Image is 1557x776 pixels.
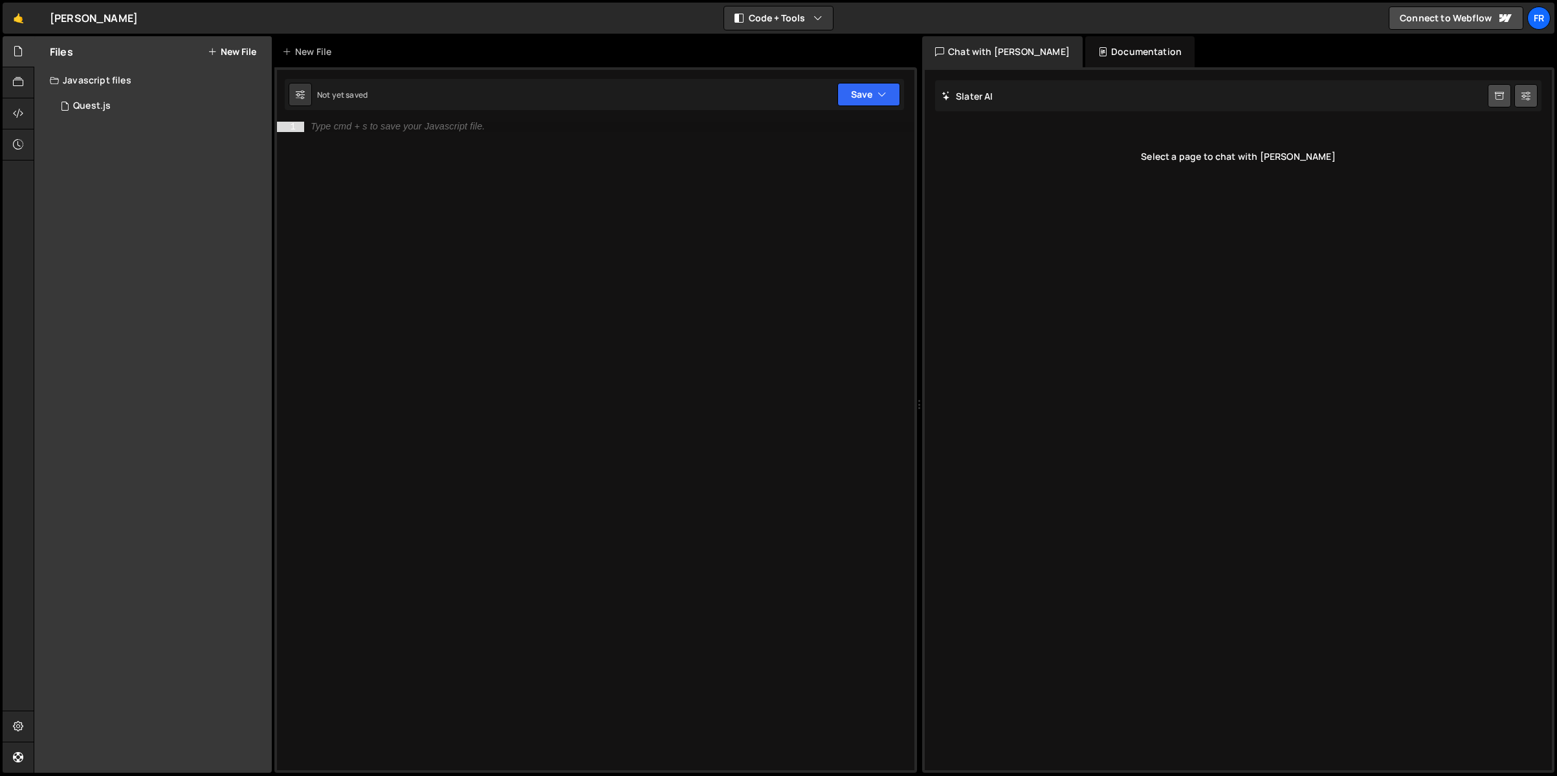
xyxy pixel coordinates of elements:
h2: Slater AI [942,90,993,102]
div: Documentation [1085,36,1195,67]
div: [PERSON_NAME] [50,10,138,26]
div: Type cmd + s to save your Javascript file. [311,122,485,131]
div: Quest.js [73,100,111,112]
div: Javascript files [34,67,272,93]
a: 🤙 [3,3,34,34]
button: Save [837,83,900,106]
button: Code + Tools [724,6,833,30]
div: Not yet saved [317,89,368,100]
div: 16658/45415.js [50,93,272,119]
div: Select a page to chat with [PERSON_NAME] [935,131,1541,183]
div: 1 [277,122,304,132]
button: New File [208,47,256,57]
div: New File [282,45,337,58]
div: Chat with [PERSON_NAME] [922,36,1083,67]
a: Fr [1527,6,1551,30]
h2: Files [50,45,73,59]
a: Connect to Webflow [1389,6,1523,30]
